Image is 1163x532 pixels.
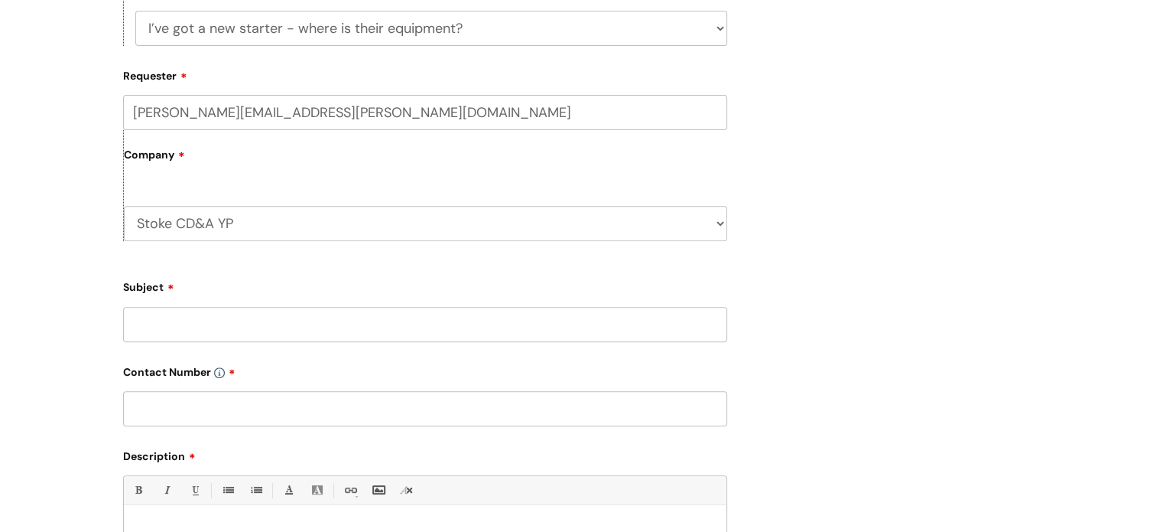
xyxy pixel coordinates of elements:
[123,95,727,130] input: Email
[128,481,148,500] a: Bold (Ctrl-B)
[123,276,727,294] label: Subject
[123,64,727,83] label: Requester
[214,367,225,378] img: info-icon.svg
[340,481,359,500] a: Link
[157,481,176,500] a: Italic (Ctrl-I)
[397,481,416,500] a: Remove formatting (Ctrl-\)
[307,481,326,500] a: Back Color
[123,361,727,379] label: Contact Number
[246,481,265,500] a: 1. Ordered List (Ctrl-Shift-8)
[279,481,298,500] a: Font Color
[123,445,727,463] label: Description
[185,481,204,500] a: Underline(Ctrl-U)
[369,481,388,500] a: Insert Image...
[218,481,237,500] a: • Unordered List (Ctrl-Shift-7)
[124,143,727,178] label: Company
